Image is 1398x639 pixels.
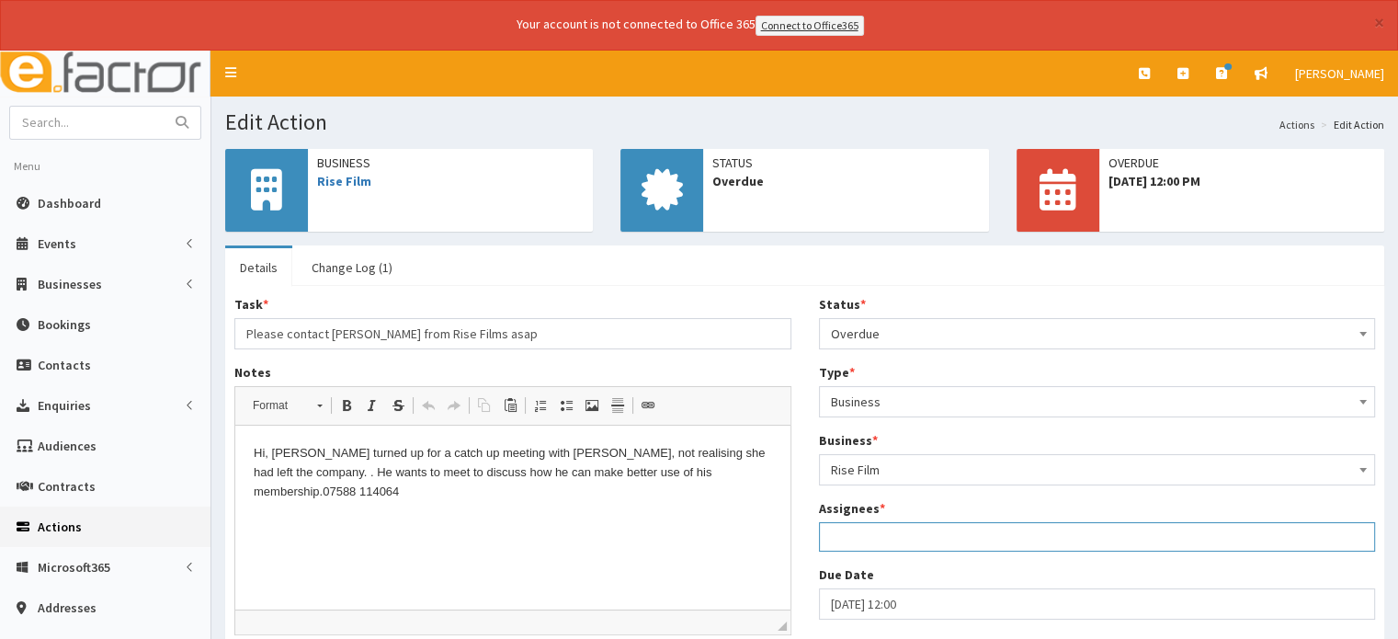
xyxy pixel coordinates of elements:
label: Due Date [819,565,874,584]
label: Assignees [819,499,885,518]
a: Actions [1279,117,1314,132]
li: Edit Action [1316,117,1384,132]
span: Bookings [38,316,91,333]
a: Insert Horizontal Line [605,394,631,417]
span: Contacts [38,357,91,373]
a: Rise Film [317,173,371,189]
span: Business [819,386,1376,417]
a: Strike Through [385,394,411,417]
a: Undo (Ctrl+Z) [415,394,441,417]
a: [PERSON_NAME] [1281,51,1398,97]
span: Actions [38,519,82,535]
a: Insert/Remove Numbered List [528,394,553,417]
a: Italic (Ctrl+I) [359,394,385,417]
a: Bold (Ctrl+B) [334,394,359,417]
a: Change Log (1) [297,248,407,287]
a: Link (Ctrl+L) [635,394,661,417]
span: Status [712,154,979,172]
input: Search... [10,107,165,139]
label: Business [819,431,878,450]
span: Audiences [38,438,97,454]
span: Rise Film [819,454,1376,485]
span: Overdue [831,321,1364,347]
span: Overdue [712,172,979,190]
label: Status [819,295,866,314]
span: Overdue [819,318,1376,349]
span: Rise Film [831,457,1364,483]
span: Format [244,394,308,417]
span: Enquiries [38,397,91,414]
a: Details [225,248,292,287]
span: Drag to resize [778,622,787,631]
a: Format [243,393,332,418]
h1: Edit Action [225,110,1384,134]
a: Insert/Remove Bulleted List [553,394,579,417]
span: [PERSON_NAME] [1295,65,1384,82]
a: Redo (Ctrl+Y) [441,394,467,417]
span: Businesses [38,276,102,292]
span: Contracts [38,478,96,495]
span: [DATE] 12:00 PM [1108,172,1375,190]
a: Copy (Ctrl+C) [472,394,497,417]
label: Notes [234,363,271,382]
span: Business [317,154,584,172]
iframe: Rich Text Editor, notes [235,426,790,610]
span: Business [831,389,1364,415]
a: Image [579,394,605,417]
div: Your account is not connected to Office 365 [153,15,1228,36]
span: Microsoft365 [38,559,110,576]
button: × [1374,13,1384,32]
span: Events [38,235,76,252]
span: Addresses [38,599,97,616]
span: Dashboard [38,195,101,211]
a: Connect to Office365 [756,16,864,36]
span: OVERDUE [1108,154,1375,172]
label: Task [234,295,268,314]
label: Type [819,363,855,382]
a: Paste (Ctrl+V) [497,394,523,417]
